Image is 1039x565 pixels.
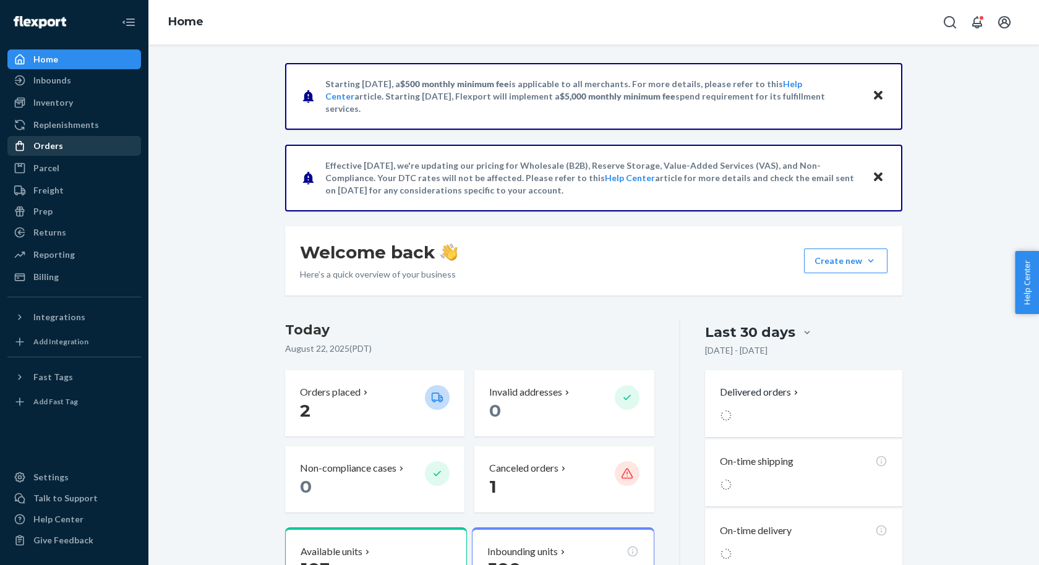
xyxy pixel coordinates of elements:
[965,10,990,35] button: Open notifications
[7,181,141,200] a: Freight
[33,226,66,239] div: Returns
[7,223,141,242] a: Returns
[720,385,801,399] button: Delivered orders
[168,15,203,28] a: Home
[300,461,396,475] p: Non-compliance cases
[301,545,362,559] p: Available units
[7,392,141,412] a: Add Fast Tag
[33,371,73,383] div: Fast Tags
[474,370,654,436] button: Invalid addresses 0
[116,10,141,35] button: Close Navigation
[7,467,141,487] a: Settings
[158,4,213,40] ol: breadcrumbs
[938,10,962,35] button: Open Search Box
[705,344,767,357] p: [DATE] - [DATE]
[7,530,141,550] button: Give Feedback
[560,91,675,101] span: $5,000 monthly minimum fee
[1015,251,1039,314] button: Help Center
[33,119,99,131] div: Replenishments
[705,323,795,342] div: Last 30 days
[7,267,141,287] a: Billing
[7,93,141,113] a: Inventory
[325,159,860,197] p: Effective [DATE], we're updating our pricing for Wholesale (B2B), Reserve Storage, Value-Added Se...
[33,513,83,525] div: Help Center
[804,249,887,273] button: Create new
[7,202,141,221] a: Prep
[33,184,64,197] div: Freight
[33,53,58,66] div: Home
[720,524,792,538] p: On-time delivery
[474,446,654,512] button: Canceled orders 1
[7,307,141,327] button: Integrations
[33,249,75,261] div: Reporting
[33,140,63,152] div: Orders
[440,244,458,261] img: hand-wave emoji
[33,162,59,174] div: Parcel
[285,342,654,355] p: August 22, 2025 ( PDT )
[489,385,562,399] p: Invalid addresses
[300,400,310,421] span: 2
[720,454,793,469] p: On-time shipping
[605,172,655,183] a: Help Center
[33,336,88,347] div: Add Integration
[870,87,886,105] button: Close
[7,115,141,135] a: Replenishments
[487,545,558,559] p: Inbounding units
[489,476,497,497] span: 1
[285,446,464,512] button: Non-compliance cases 0
[489,400,501,421] span: 0
[7,488,141,508] a: Talk to Support
[33,271,59,283] div: Billing
[33,471,69,483] div: Settings
[285,320,654,340] h3: Today
[7,49,141,69] a: Home
[7,509,141,529] a: Help Center
[7,332,141,352] a: Add Integration
[7,136,141,156] a: Orders
[33,96,73,109] div: Inventory
[33,74,71,87] div: Inbounds
[285,370,464,436] button: Orders placed 2
[870,169,886,187] button: Close
[14,16,66,28] img: Flexport logo
[300,385,361,399] p: Orders placed
[33,311,85,323] div: Integrations
[400,79,509,89] span: $500 monthly minimum fee
[300,268,458,281] p: Here’s a quick overview of your business
[33,492,98,504] div: Talk to Support
[33,205,53,218] div: Prep
[33,396,78,407] div: Add Fast Tag
[489,461,558,475] p: Canceled orders
[33,534,93,546] div: Give Feedback
[325,78,860,115] p: Starting [DATE], a is applicable to all merchants. For more details, please refer to this article...
[300,241,458,263] h1: Welcome back
[7,70,141,90] a: Inbounds
[300,476,312,497] span: 0
[992,10,1017,35] button: Open account menu
[7,245,141,265] a: Reporting
[7,158,141,178] a: Parcel
[7,367,141,387] button: Fast Tags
